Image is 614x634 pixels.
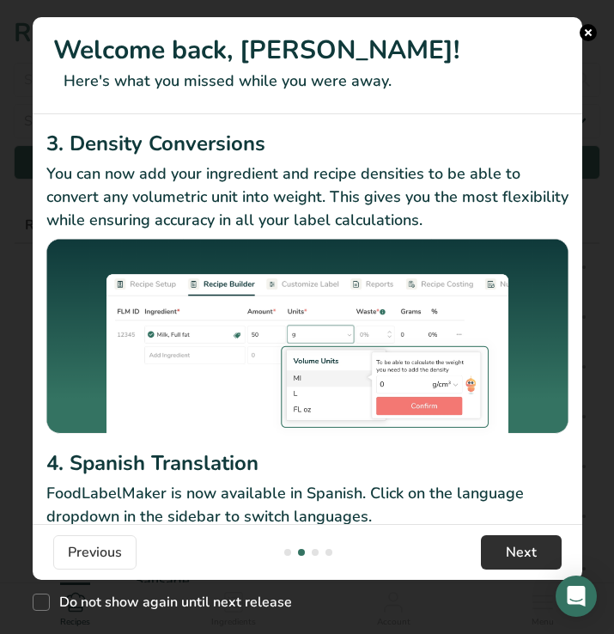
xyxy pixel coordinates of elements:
[46,482,568,528] p: FoodLabelMaker is now available in Spanish. Click on the language dropdown in the sidebar to swit...
[556,576,597,617] div: Open Intercom Messenger
[50,594,292,611] span: Do not show again until next release
[53,31,562,70] h1: Welcome back, [PERSON_NAME]!
[53,70,562,93] p: Here's what you missed while you were away.
[46,448,568,479] h2: 4. Spanish Translation
[481,535,562,570] button: Next
[506,542,537,563] span: Next
[46,128,568,159] h2: 3. Density Conversions
[46,162,568,232] p: You can now add your ingredient and recipe densities to be able to convert any volumetric unit in...
[53,535,137,570] button: Previous
[68,542,122,563] span: Previous
[46,239,568,442] img: Density Conversions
